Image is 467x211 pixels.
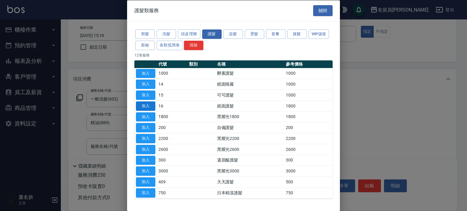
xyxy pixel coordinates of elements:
td: 200 [284,122,333,133]
td: 2600 [284,144,333,155]
td: 日本精漾護髮 [216,187,284,198]
td: 黑耀光1800 [216,111,284,122]
td: 409 [157,176,188,187]
button: 加入 [136,155,155,165]
td: 鏡面護髮 [216,100,284,111]
button: 加入 [136,134,155,143]
button: 加入 [136,145,155,154]
button: 燙髮 [245,29,264,39]
td: 1800 [284,111,333,122]
button: 加入 [136,69,155,78]
td: 黑耀光2600 [216,144,284,155]
td: 1000 [284,79,333,90]
th: 參考價格 [284,60,333,68]
td: 2600 [157,144,188,155]
td: 天天護髮 [216,176,284,187]
td: 1000 [284,68,333,79]
button: 加入 [136,166,155,176]
td: 3000 [157,165,188,176]
td: 200 [157,122,188,133]
td: 黑耀光2200 [216,133,284,144]
th: 類別 [188,60,216,68]
td: 14 [157,79,188,90]
td: 酵素護髮 [216,68,284,79]
td: 鏡面噴霧 [216,79,284,90]
td: 2200 [157,133,188,144]
td: 750 [157,187,188,198]
td: 500 [284,176,333,187]
button: 護髮 [202,29,222,39]
td: 2200 [284,133,333,144]
th: 代號 [157,60,188,68]
button: 加入 [136,90,155,100]
td: 750 [284,187,333,198]
button: 洗髮 [157,29,176,39]
button: 頭皮理療 [178,29,200,39]
button: 加入 [136,177,155,187]
td: 15 [157,90,188,100]
p: 12 筆服務 [134,52,333,58]
button: 接髮 [287,29,307,39]
button: 剪髮 [135,29,155,39]
button: 清除 [184,40,203,50]
button: 各類抵用卷 [157,40,183,50]
td: 1000 [157,68,188,79]
span: 護髮類服務 [134,7,159,13]
button: 加入 [136,80,155,89]
button: 加入 [136,112,155,121]
td: 1800 [284,100,333,111]
button: VIP儲值 [309,29,329,39]
td: 可可護髮 [216,90,284,100]
td: 黑耀光3000 [216,165,284,176]
button: 套餐 [266,29,285,39]
button: 關閉 [313,5,333,16]
button: 加入 [136,101,155,111]
button: 新秘 [135,40,155,50]
td: 3000 [284,165,333,176]
button: 加入 [136,188,155,197]
th: 名稱 [216,60,284,68]
td: 還原酸護髮 [216,155,284,166]
td: 自備護髮 [216,122,284,133]
td: 1800 [157,111,188,122]
td: 1000 [284,90,333,100]
button: 染髮 [223,29,243,39]
td: 300 [157,155,188,166]
td: 16 [157,100,188,111]
button: 加入 [136,123,155,132]
td: 300 [284,155,333,166]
